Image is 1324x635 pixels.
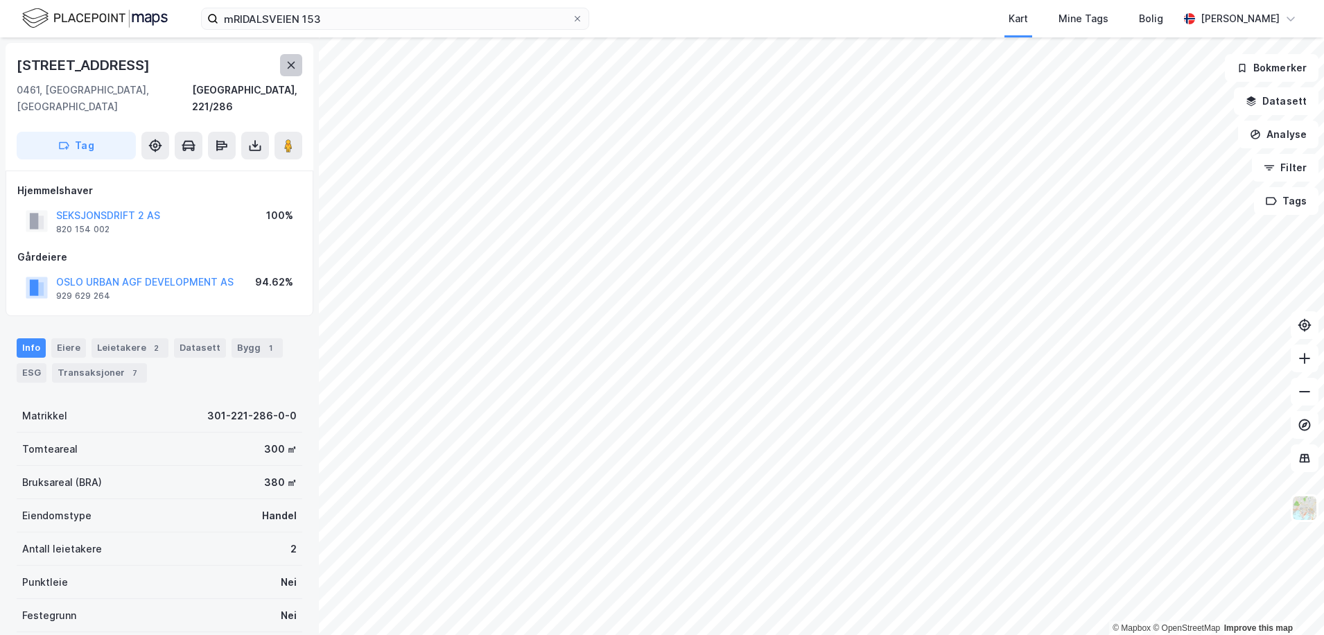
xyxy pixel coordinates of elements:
[17,338,46,358] div: Info
[174,338,226,358] div: Datasett
[17,54,153,76] div: [STREET_ADDRESS]
[149,341,163,355] div: 2
[17,249,302,266] div: Gårdeiere
[1252,154,1318,182] button: Filter
[218,8,572,29] input: Søk på adresse, matrikkel, gårdeiere, leietakere eller personer
[51,338,86,358] div: Eiere
[56,224,110,235] div: 820 154 002
[17,82,192,115] div: 0461, [GEOGRAPHIC_DATA], [GEOGRAPHIC_DATA]
[22,574,68,591] div: Punktleie
[1234,87,1318,115] button: Datasett
[22,474,102,491] div: Bruksareal (BRA)
[17,363,46,383] div: ESG
[1254,187,1318,215] button: Tags
[264,474,297,491] div: 380 ㎡
[207,408,297,424] div: 301-221-286-0-0
[262,507,297,524] div: Handel
[1238,121,1318,148] button: Analyse
[22,541,102,557] div: Antall leietakere
[22,408,67,424] div: Matrikkel
[281,574,297,591] div: Nei
[128,366,141,380] div: 7
[22,507,92,524] div: Eiendomstype
[56,290,110,302] div: 929 629 264
[22,607,76,624] div: Festegrunn
[92,338,168,358] div: Leietakere
[1224,623,1293,633] a: Improve this map
[263,341,277,355] div: 1
[1201,10,1280,27] div: [PERSON_NAME]
[1153,623,1220,633] a: OpenStreetMap
[264,441,297,458] div: 300 ㎡
[1059,10,1108,27] div: Mine Tags
[290,541,297,557] div: 2
[1291,495,1318,521] img: Z
[232,338,283,358] div: Bygg
[1009,10,1028,27] div: Kart
[22,6,168,31] img: logo.f888ab2527a4732fd821a326f86c7f29.svg
[281,607,297,624] div: Nei
[1225,54,1318,82] button: Bokmerker
[255,274,293,290] div: 94.62%
[1139,10,1163,27] div: Bolig
[22,441,78,458] div: Tomteareal
[266,207,293,224] div: 100%
[52,363,147,383] div: Transaksjoner
[1113,623,1151,633] a: Mapbox
[17,182,302,199] div: Hjemmelshaver
[17,132,136,159] button: Tag
[1255,568,1324,635] iframe: Chat Widget
[192,82,302,115] div: [GEOGRAPHIC_DATA], 221/286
